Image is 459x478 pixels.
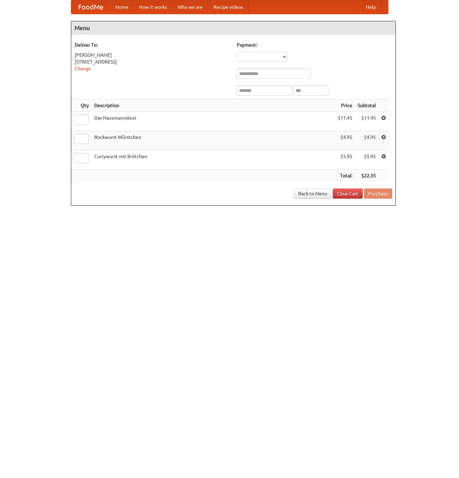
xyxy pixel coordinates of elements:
[172,0,208,14] a: Who we are
[237,42,392,48] h5: Payment:
[335,131,355,150] td: $4.95
[75,58,230,65] div: [STREET_ADDRESS]
[355,99,379,112] th: Subtotal
[333,188,363,199] a: Clear Cart
[92,131,335,150] td: Bockwurst Würstchen
[75,52,230,58] div: [PERSON_NAME]
[355,112,379,131] td: $11.45
[92,150,335,170] td: Currywurst mit Brötchen
[355,150,379,170] td: $5.95
[335,99,355,112] th: Price
[335,170,355,182] th: Total:
[71,99,92,112] th: Qty
[208,0,249,14] a: Recipe videos
[364,188,392,199] button: Purchase
[75,42,230,48] h5: Deliver To:
[335,112,355,131] td: $11.45
[71,0,110,14] a: FoodMe
[335,150,355,170] td: $5.95
[355,131,379,150] td: $4.95
[360,0,381,14] a: Help
[75,66,91,71] a: Change
[71,21,396,35] h4: Menu
[92,99,335,112] th: Description
[110,0,134,14] a: Home
[294,188,332,199] a: Back to Menu
[92,112,335,131] td: Das Hausmannskost
[355,170,379,182] th: $22.35
[134,0,172,14] a: How it works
